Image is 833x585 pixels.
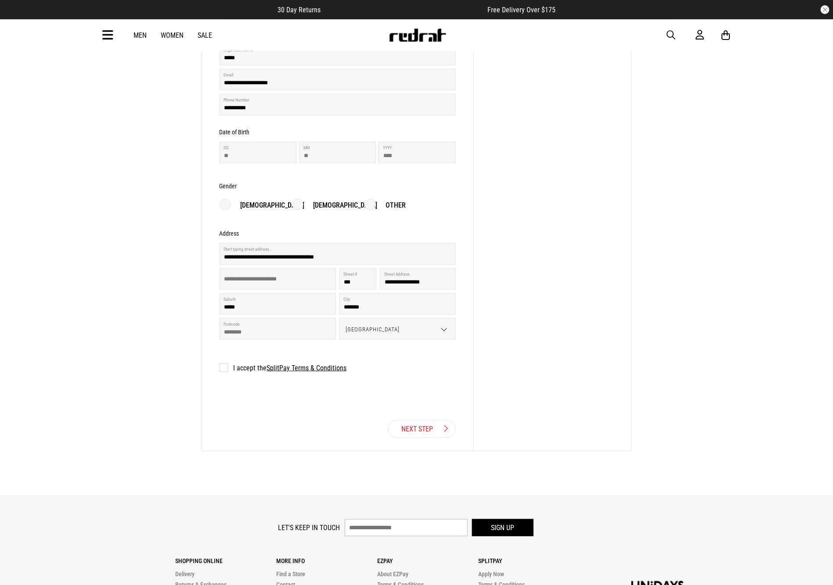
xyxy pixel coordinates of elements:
[220,183,237,190] h3: Gender
[220,364,347,372] label: I accept the
[276,557,377,564] p: More Info
[175,557,276,564] p: Shopping Online
[7,4,33,30] button: Open LiveChat chat widget
[267,364,347,372] a: SplitPay Terms & Conditions
[388,420,456,438] a: Next Step
[478,571,504,578] a: Apply Now
[339,5,470,14] iframe: Customer reviews powered by Trustpilot
[134,31,147,39] a: Men
[304,200,377,211] p: [DEMOGRAPHIC_DATA]
[220,129,250,136] h3: Date of Birth
[340,319,449,340] span: [GEOGRAPHIC_DATA]
[278,6,321,14] span: 30 Day Returns
[278,524,340,532] label: Let's keep in touch
[478,557,579,564] p: Splitpay
[276,571,305,578] a: Find a Store
[488,6,556,14] span: Free Delivery Over $175
[377,571,408,578] a: About EZPay
[175,571,195,578] a: Delivery
[377,557,478,564] p: Ezpay
[389,29,447,42] img: Redrat logo
[220,230,239,237] h3: Address
[472,519,534,536] button: Sign up
[161,31,184,39] a: Women
[232,200,305,211] p: [DEMOGRAPHIC_DATA]
[377,200,406,211] p: Other
[198,31,213,39] a: Sale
